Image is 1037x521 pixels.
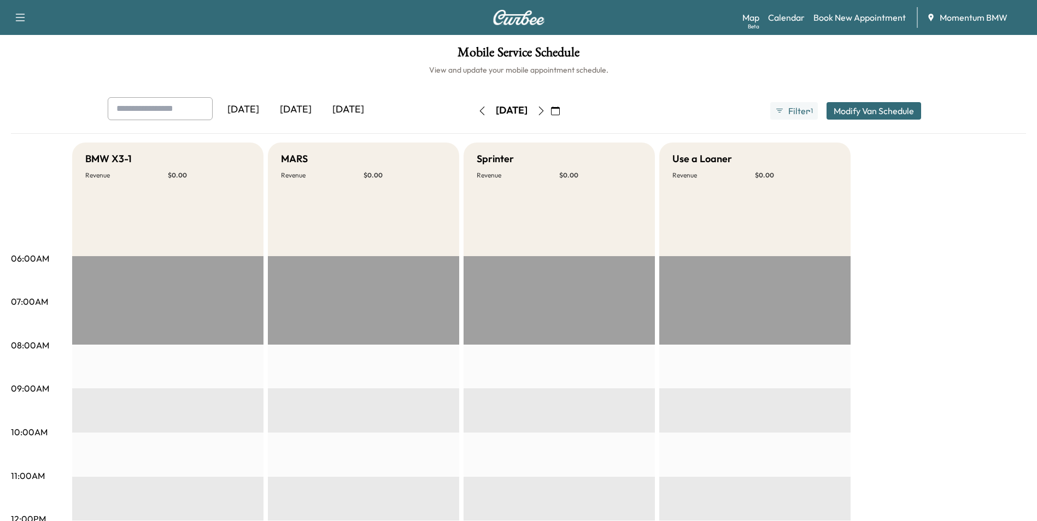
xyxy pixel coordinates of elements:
div: [DATE] [496,104,528,117]
p: $ 0.00 [364,171,446,180]
img: Curbee Logo [493,10,545,25]
p: 11:00AM [11,469,45,482]
p: 07:00AM [11,295,48,308]
p: 09:00AM [11,382,49,395]
h6: View and update your mobile appointment schedule. [11,64,1026,75]
a: Book New Appointment [813,11,906,24]
span: ● [808,108,810,114]
div: [DATE] [322,97,374,122]
h5: BMW X3-1 [85,151,132,167]
p: 06:00AM [11,252,49,265]
h1: Mobile Service Schedule [11,46,1026,64]
div: [DATE] [217,97,269,122]
p: Revenue [281,171,364,180]
p: Revenue [85,171,168,180]
span: 1 [811,106,813,115]
button: Filter●1 [770,102,817,120]
p: 08:00AM [11,339,49,352]
h5: Use a Loaner [672,151,732,167]
h5: MARS [281,151,308,167]
span: Filter [788,104,808,117]
h5: Sprinter [477,151,514,167]
p: $ 0.00 [168,171,250,180]
a: MapBeta [742,11,759,24]
p: Revenue [672,171,755,180]
p: $ 0.00 [755,171,837,180]
p: $ 0.00 [559,171,642,180]
span: Momentum BMW [940,11,1007,24]
p: 10:00AM [11,425,48,439]
button: Modify Van Schedule [827,102,921,120]
div: Beta [748,22,759,31]
div: [DATE] [269,97,322,122]
p: Revenue [477,171,559,180]
a: Calendar [768,11,805,24]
